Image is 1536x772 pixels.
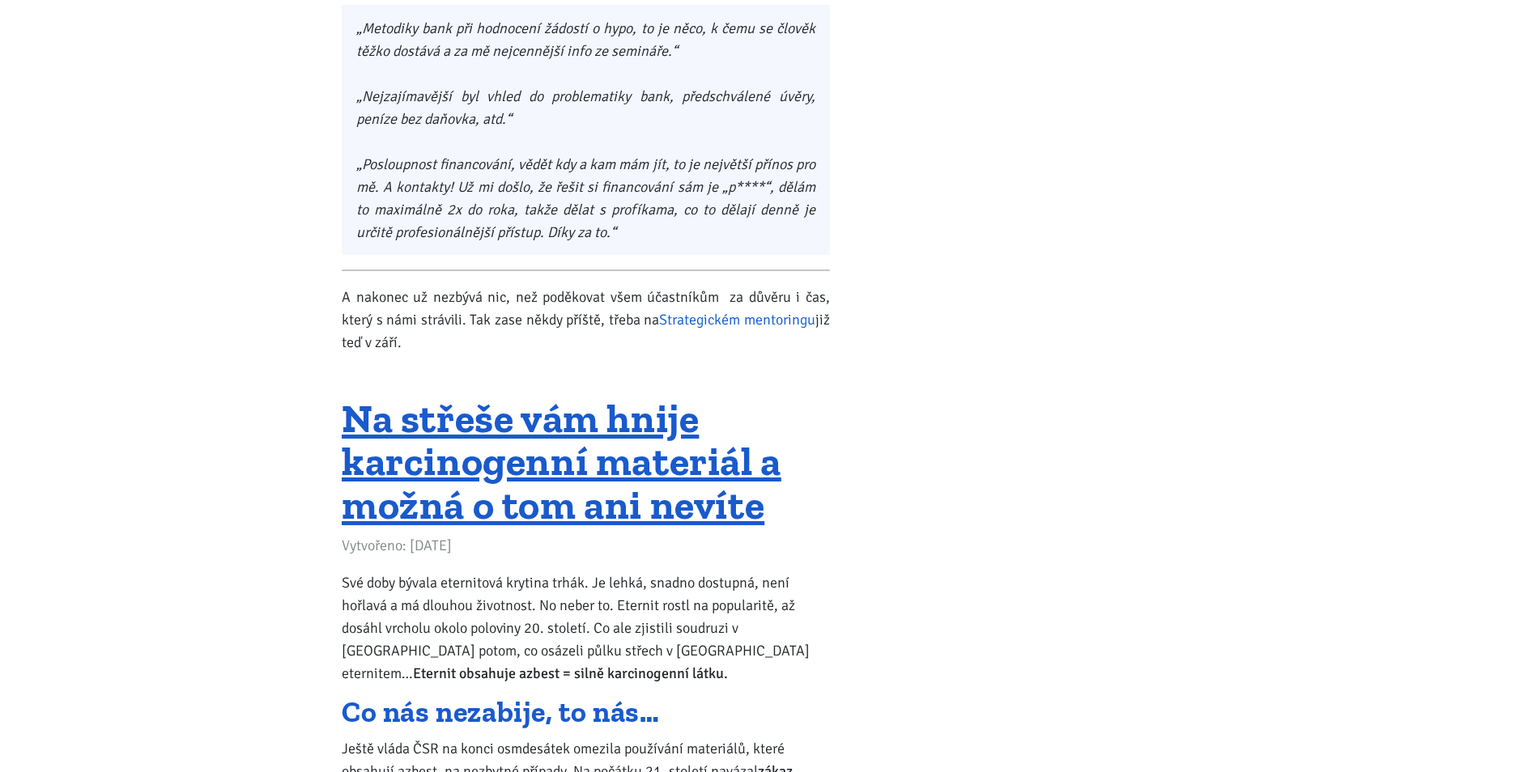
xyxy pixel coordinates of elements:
[659,311,815,329] a: Strategickém mentoringu
[356,155,815,241] em: „Posloupnost financování, vědět kdy a kam mám jít, to je největší přínos pro mě. A kontakty! Už m...
[342,394,781,529] a: Na střeše vám hnije karcinogenní materiál a možná o tom ani nevíte
[342,534,830,557] div: Vytvořeno: [DATE]
[356,87,815,128] em: „Nejzajímavější byl vhled do problematiky bank, předschválené úvěry, peníze bez daňovka, atd.“
[342,571,830,685] p: Své doby bývala eternitová krytina trhák. Je lehká, snadno dostupná, není hořlavá a má dlouhou ži...
[342,699,830,725] h2: Co nás nezabije, to nás…
[356,19,815,60] em: „Metodiky bank při hodnocení žádostí o hypo, to je něco, k čemu se člověk těžko dostává a za mě n...
[413,664,728,682] strong: Eternit obsahuje azbest = silně karcinogenní látku.
[342,286,830,354] p: A nakonec už nezbývá nic, než poděkovat všem účastníkům za důvěru i čas, který s námi strávili. T...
